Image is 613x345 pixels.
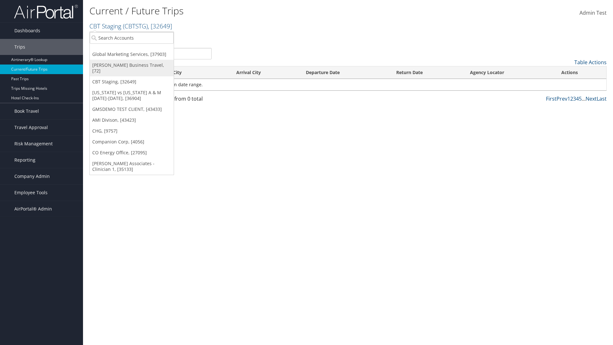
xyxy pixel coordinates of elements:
img: airportal-logo.png [14,4,78,19]
a: GMSDEMO TEST CLIENT, [43433] [90,104,174,115]
a: Next [586,95,597,102]
th: Departure City: activate to sort column ascending [144,66,231,79]
a: 2 [570,95,573,102]
a: First [546,95,556,102]
span: Risk Management [14,136,53,152]
span: Dashboards [14,23,40,39]
a: CBT Staging, [32649] [90,76,174,87]
th: Departure Date: activate to sort column descending [300,66,390,79]
span: Employee Tools [14,185,48,201]
a: 1 [567,95,570,102]
span: Admin Test [579,9,607,16]
a: Admin Test [579,3,607,23]
span: , [ 32649 ] [148,22,172,30]
th: Arrival City: activate to sort column ascending [231,66,300,79]
p: Filter: [89,34,434,42]
span: ( CBTSTG ) [123,22,148,30]
a: CO Energy Office, [27095] [90,147,174,158]
span: Trips [14,39,25,55]
a: 5 [579,95,582,102]
a: Table Actions [574,59,607,66]
td: No Airtineraries found within the given date range. [90,79,606,90]
a: Last [597,95,607,102]
th: Actions [556,66,606,79]
h1: Current / Future Trips [89,4,434,18]
a: AMI Divison, [43423] [90,115,174,126]
a: 4 [576,95,579,102]
a: 3 [573,95,576,102]
a: [PERSON_NAME] Associates - Clinician 1, [35133] [90,158,174,175]
a: [PERSON_NAME] Business Travel, [72] [90,60,174,76]
span: Book Travel [14,103,39,119]
span: Company Admin [14,168,50,184]
span: Reporting [14,152,35,168]
span: … [582,95,586,102]
th: Return Date: activate to sort column ascending [390,66,464,79]
span: AirPortal® Admin [14,201,52,217]
a: [US_STATE] vs [US_STATE] A & M [DATE]-[DATE], [36904] [90,87,174,104]
a: CHG, [9757] [90,126,174,136]
span: Travel Approval [14,119,48,135]
input: Search Accounts [90,32,174,44]
a: Prev [556,95,567,102]
a: Global Marketing Services, [37903] [90,49,174,60]
a: Companion Corp, [4056] [90,136,174,147]
th: Agency Locator: activate to sort column ascending [464,66,556,79]
a: CBT Staging [89,22,172,30]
